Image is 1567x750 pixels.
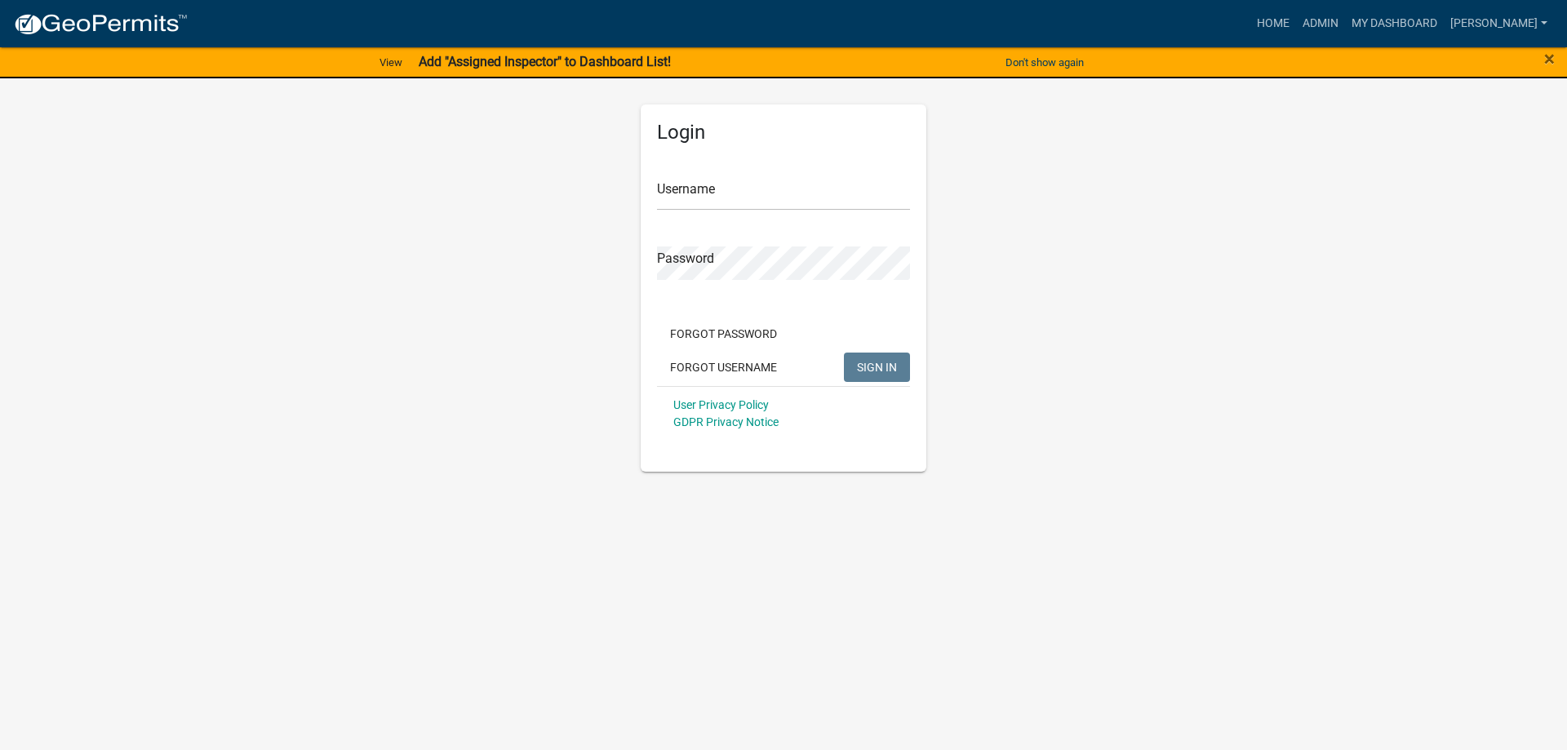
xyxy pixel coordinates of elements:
button: SIGN IN [844,353,910,382]
a: My Dashboard [1345,8,1444,39]
a: View [373,49,409,76]
span: × [1544,47,1555,70]
a: GDPR Privacy Notice [673,415,779,428]
h5: Login [657,121,910,144]
a: User Privacy Policy [673,398,769,411]
strong: Add "Assigned Inspector" to Dashboard List! [419,54,671,69]
button: Forgot Username [657,353,790,382]
button: Don't show again [999,49,1090,76]
button: Close [1544,49,1555,69]
a: Admin [1296,8,1345,39]
a: Home [1250,8,1296,39]
a: [PERSON_NAME] [1444,8,1554,39]
button: Forgot Password [657,319,790,348]
span: SIGN IN [857,360,897,373]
